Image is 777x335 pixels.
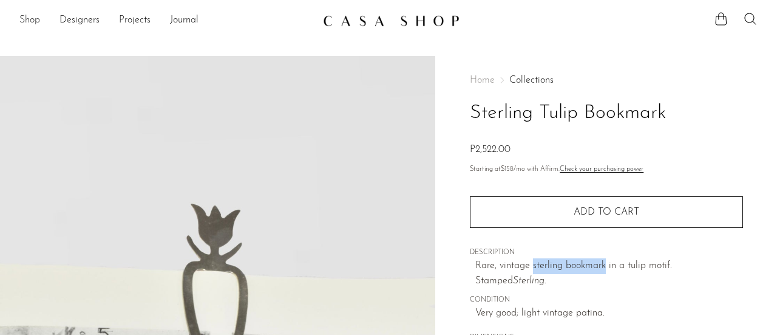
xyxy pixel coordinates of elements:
[19,13,40,29] a: Shop
[470,75,495,85] span: Home
[513,276,546,286] em: Sterling.
[470,98,743,129] h1: Sterling Tulip Bookmark
[501,166,514,173] span: $158
[475,258,743,289] p: Rare, vintage sterling bookmark in a tulip motif. Stamped
[509,75,554,85] a: Collections
[475,306,743,322] span: Very good; light vintage patina.
[470,196,743,228] button: Add to cart
[470,247,743,258] span: DESCRIPTION
[59,13,100,29] a: Designers
[470,145,511,154] span: P2,522.00
[170,13,198,29] a: Journal
[470,75,743,85] nav: Breadcrumbs
[470,295,743,306] span: CONDITION
[119,13,151,29] a: Projects
[19,10,313,31] ul: NEW HEADER MENU
[574,207,639,218] span: Add to cart
[470,164,743,175] p: Starting at /mo with Affirm.
[19,10,313,31] nav: Desktop navigation
[560,166,643,173] a: Check your purchasing power - Learn more about Affirm Financing (opens in modal)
